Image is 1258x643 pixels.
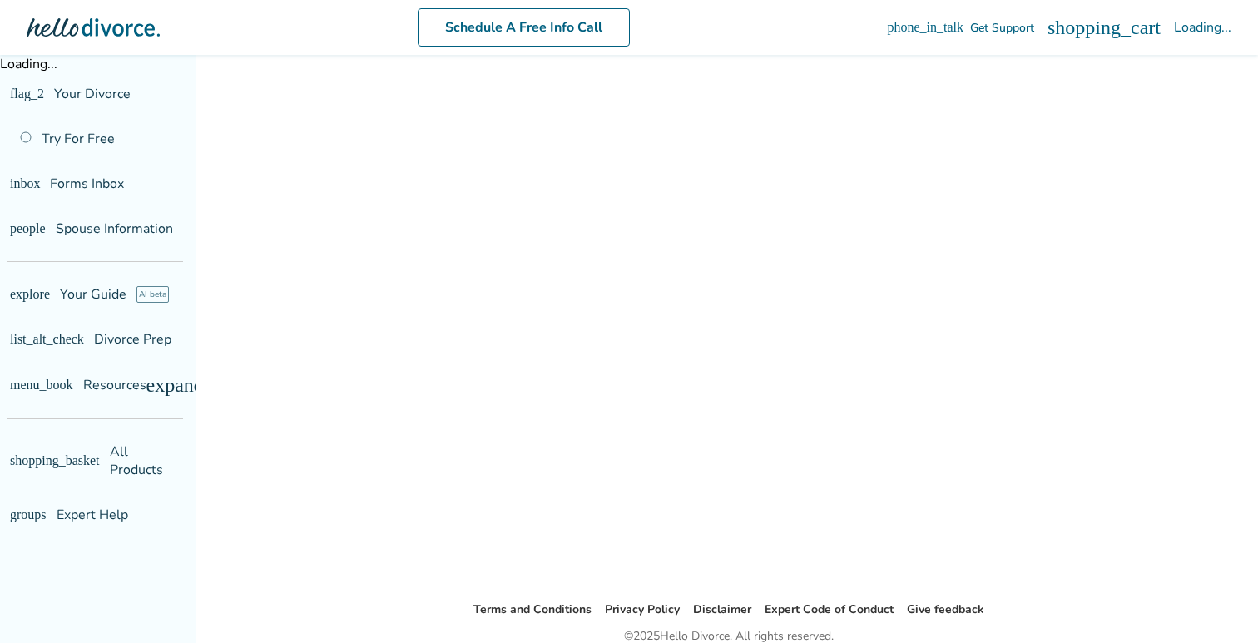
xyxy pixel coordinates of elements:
[153,375,173,395] span: expand_more
[1063,20,1127,36] span: Get Support
[473,601,592,617] a: Terms and Conditions
[10,445,23,458] span: shopping_basket
[693,600,751,620] li: Disclaimer
[605,601,680,617] a: Privacy Policy
[496,8,708,47] a: Schedule A Free Info Call
[10,87,23,101] span: flag_2
[1174,18,1231,37] div: Loading...
[10,490,23,503] span: groups
[10,376,97,394] span: Resources
[1043,20,1127,36] a: phone_in_talkGet Support
[10,177,23,190] span: inbox
[33,175,107,193] span: Forms Inbox
[907,600,984,620] li: Give feedback
[765,601,894,617] a: Expert Code of Conduct
[10,378,23,392] span: menu_book
[1043,21,1057,34] span: phone_in_talk
[10,288,23,301] span: explore
[110,286,142,303] span: AI beta
[10,222,23,235] span: people
[1141,17,1161,37] span: shopping_cart
[10,333,23,346] span: list_alt_check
